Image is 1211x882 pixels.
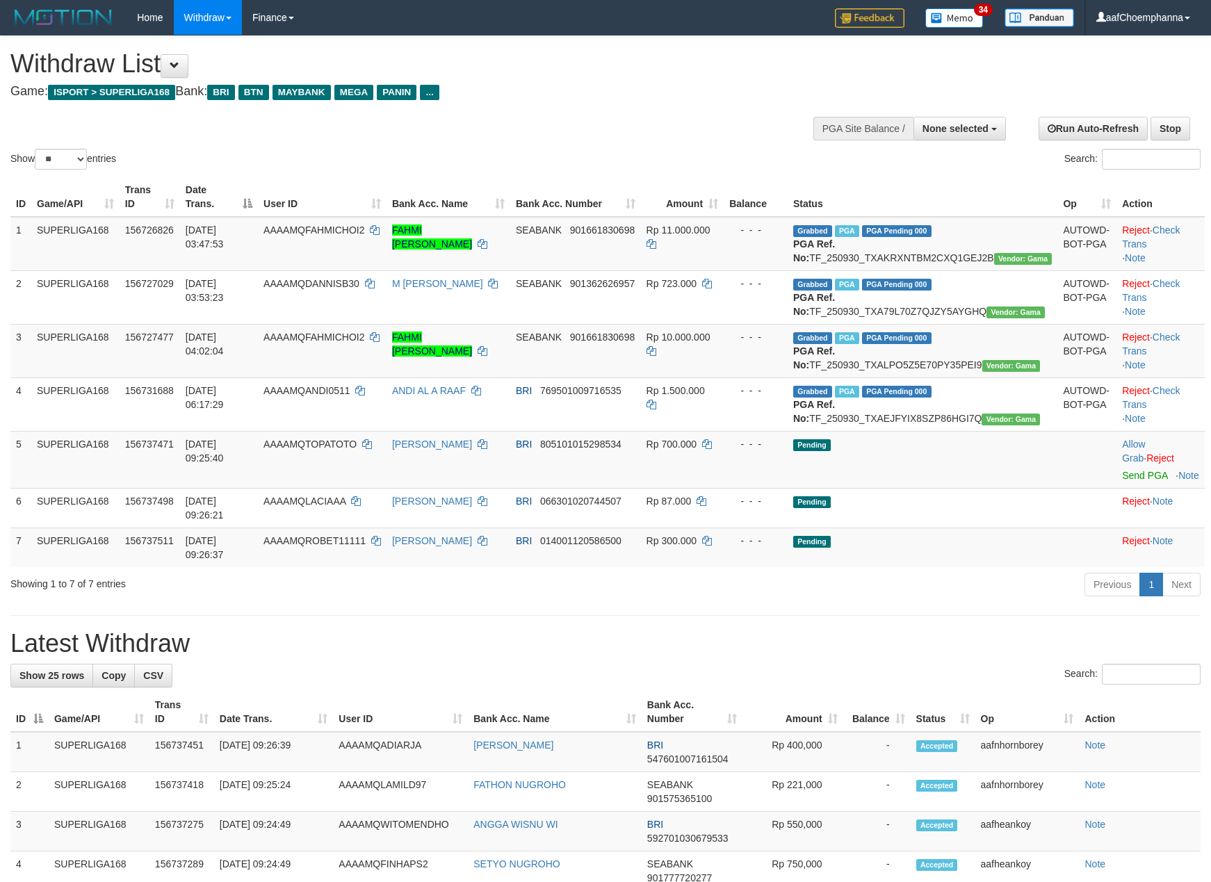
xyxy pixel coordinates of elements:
[788,324,1057,377] td: TF_250930_TXALPO5Z5E70PY35PEI9
[516,496,532,507] span: BRI
[1122,278,1180,303] a: Check Trans
[101,670,126,681] span: Copy
[125,439,174,450] span: 156737471
[149,772,214,812] td: 156737418
[793,332,832,344] span: Grabbed
[1122,439,1146,464] span: ·
[1125,306,1146,317] a: Note
[1057,177,1116,217] th: Op: activate to sort column ascending
[19,670,84,681] span: Show 25 rows
[1084,779,1105,790] a: Note
[570,224,635,236] span: Copy 901661830698 to clipboard
[1005,8,1074,27] img: panduan.png
[729,384,782,398] div: - - -
[916,819,958,831] span: Accepted
[31,270,120,324] td: SUPERLIGA168
[742,692,843,732] th: Amount: activate to sort column ascending
[392,385,466,396] a: ANDI AL A RAAF
[729,223,782,237] div: - - -
[125,224,174,236] span: 156726826
[516,278,562,289] span: SEABANK
[647,439,697,450] span: Rp 700.000
[843,692,911,732] th: Balance: activate to sort column ascending
[258,177,387,217] th: User ID: activate to sort column ascending
[10,177,31,217] th: ID
[468,692,642,732] th: Bank Acc. Name: activate to sort column ascending
[793,399,835,424] b: PGA Ref. No:
[387,177,510,217] th: Bank Acc. Name: activate to sort column ascending
[10,149,116,170] label: Show entries
[793,386,832,398] span: Grabbed
[49,812,149,851] td: SUPERLIGA168
[10,571,494,591] div: Showing 1 to 7 of 7 entries
[516,224,562,236] span: SEABANK
[392,496,472,507] a: [PERSON_NAME]
[1122,224,1180,250] a: Check Trans
[420,85,439,100] span: ...
[1116,377,1205,431] td: · ·
[862,225,932,237] span: PGA Pending
[975,812,1080,851] td: aafheankoy
[540,439,621,450] span: Copy 805101015298534 to clipboard
[788,270,1057,324] td: TF_250930_TXA79L70Z7QJZY5AYGHQ
[974,3,993,16] span: 34
[1116,528,1205,567] td: ·
[186,332,224,357] span: [DATE] 04:02:04
[835,8,904,28] img: Feedback.jpg
[986,307,1045,318] span: Vendor URL: https://trx31.1velocity.biz
[1084,819,1105,830] a: Note
[125,385,174,396] span: 156731688
[214,732,334,772] td: [DATE] 09:26:39
[835,386,859,398] span: Marked by aafromsomean
[862,332,932,344] span: PGA Pending
[1116,270,1205,324] td: · ·
[862,279,932,291] span: PGA Pending
[10,377,31,431] td: 4
[10,692,49,732] th: ID: activate to sort column descending
[1102,149,1201,170] input: Search:
[1122,385,1150,396] a: Reject
[916,859,958,871] span: Accepted
[125,332,174,343] span: 156727477
[186,535,224,560] span: [DATE] 09:26:37
[392,224,472,250] a: FAHMI [PERSON_NAME]
[10,812,49,851] td: 3
[49,692,149,732] th: Game/API: activate to sort column ascending
[1116,324,1205,377] td: · ·
[1122,470,1167,481] a: Send PGA
[1116,177,1205,217] th: Action
[994,253,1052,265] span: Vendor URL: https://trx31.1velocity.biz
[1122,332,1180,357] a: Check Trans
[729,330,782,344] div: - - -
[333,692,468,732] th: User ID: activate to sort column ascending
[1139,573,1163,596] a: 1
[1125,252,1146,263] a: Note
[263,332,364,343] span: AAAAMQFAHMICHOI2
[125,535,174,546] span: 156737511
[120,177,180,217] th: Trans ID: activate to sort column ascending
[49,772,149,812] td: SUPERLIGA168
[134,664,172,687] a: CSV
[570,332,635,343] span: Copy 901661830698 to clipboard
[982,414,1040,425] span: Vendor URL: https://trx31.1velocity.biz
[813,117,913,140] div: PGA Site Balance /
[647,278,697,289] span: Rp 723.000
[729,494,782,508] div: - - -
[10,488,31,528] td: 6
[540,496,621,507] span: Copy 066301020744507 to clipboard
[793,345,835,370] b: PGA Ref. No:
[1116,431,1205,488] td: ·
[835,279,859,291] span: Marked by aafandaneth
[10,732,49,772] td: 1
[1057,324,1116,377] td: AUTOWD-BOT-PGA
[49,732,149,772] td: SUPERLIGA168
[31,324,120,377] td: SUPERLIGA168
[392,278,483,289] a: M [PERSON_NAME]
[1116,488,1205,528] td: ·
[1122,332,1150,343] a: Reject
[263,385,350,396] span: AAAAMQANDI0511
[125,278,174,289] span: 156727029
[473,779,566,790] a: FATHON NUGROHO
[31,528,120,567] td: SUPERLIGA168
[473,819,558,830] a: ANGGA WISNU WI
